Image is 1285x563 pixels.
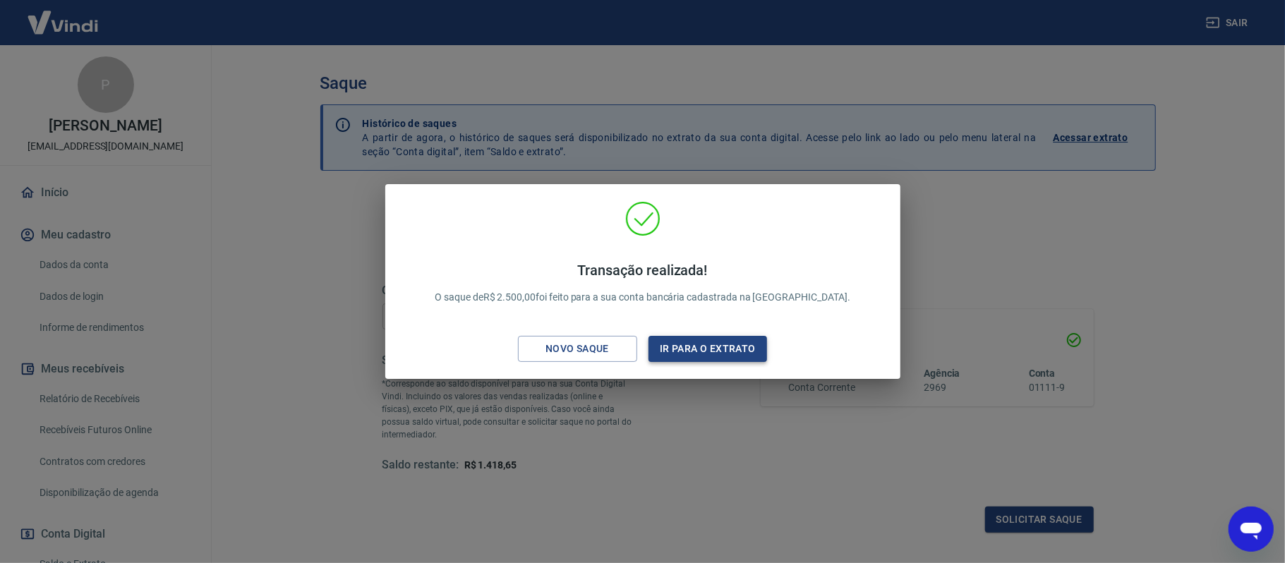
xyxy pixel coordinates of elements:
[648,336,768,362] button: Ir para o extrato
[1229,507,1274,552] iframe: Botão para abrir a janela de mensagens
[518,336,637,362] button: Novo saque
[435,262,850,279] h4: Transação realizada!
[529,340,626,358] div: Novo saque
[435,262,850,305] p: O saque de R$ 2.500,00 foi feito para a sua conta bancária cadastrada na [GEOGRAPHIC_DATA].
